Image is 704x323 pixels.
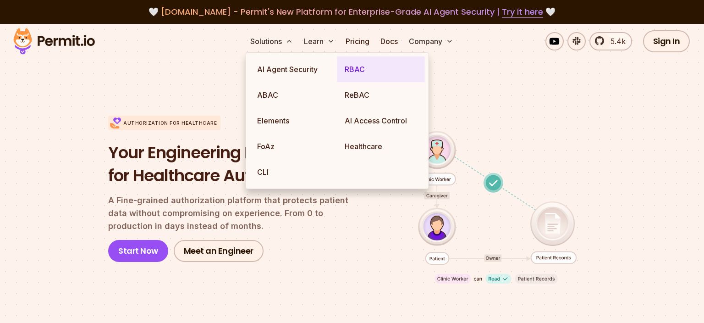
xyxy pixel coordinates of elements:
[337,108,425,134] a: AI Access Control
[108,141,364,187] h1: Your Engineering Partners for Healthcare Authorization
[643,30,690,52] a: Sign In
[174,240,264,262] a: Meet an Engineer
[377,32,401,50] a: Docs
[250,108,337,134] a: Elements
[247,32,297,50] button: Solutions
[108,194,364,233] p: A Fine-grained authorization platform that protects patient data without compromising on experien...
[405,32,457,50] button: Company
[300,32,338,50] button: Learn
[502,6,543,18] a: Try it here
[589,32,632,50] a: 5.4k
[337,56,425,82] a: RBAC
[250,159,337,185] a: CLI
[250,82,337,108] a: ABAC
[337,134,425,159] a: Healthcare
[22,6,682,18] div: 🤍 🤍
[342,32,373,50] a: Pricing
[123,120,217,127] p: Authorization for Healthcare
[337,82,425,108] a: ReBAC
[161,6,543,17] span: [DOMAIN_NAME] - Permit's New Platform for Enterprise-Grade AI Agent Security |
[9,26,99,57] img: Permit logo
[250,134,337,159] a: FoAz
[250,56,337,82] a: AI Agent Security
[605,36,626,47] span: 5.4k
[108,240,168,262] a: Start Now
